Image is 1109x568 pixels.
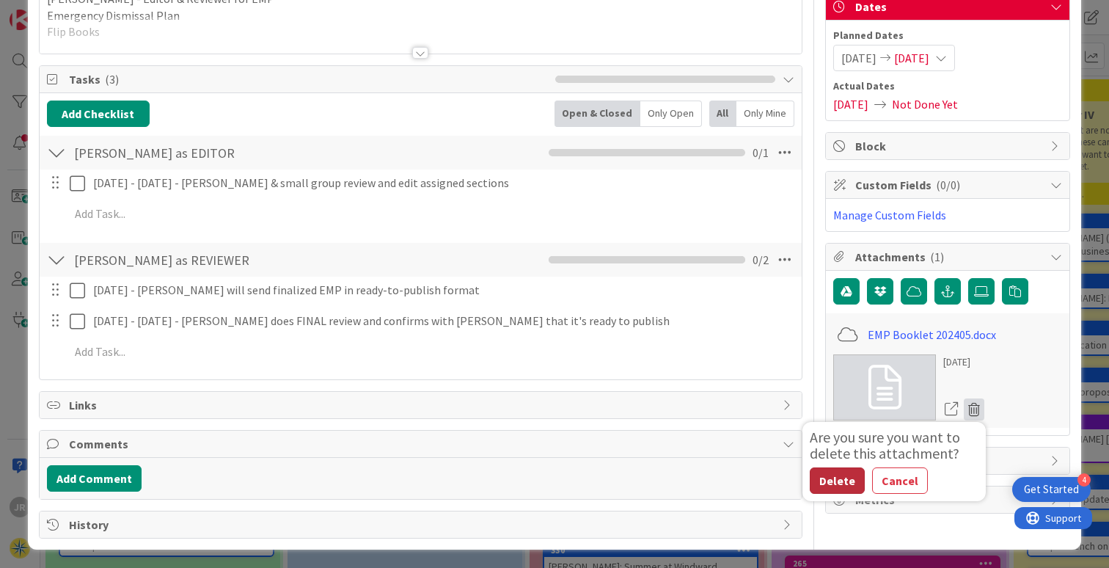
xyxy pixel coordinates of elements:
[47,101,150,127] button: Add Checklist
[872,467,928,494] button: Cancel
[93,313,791,329] p: [DATE] - [DATE] - [PERSON_NAME] does FINAL review and confirms with [PERSON_NAME] that it's ready...
[936,178,960,192] span: ( 0/0 )
[69,247,394,273] input: Add Checklist...
[841,49,876,67] span: [DATE]
[736,101,794,127] div: Only Mine
[753,144,769,161] span: 0 / 1
[753,251,769,269] span: 0 / 2
[855,248,1043,266] span: Attachments
[640,101,702,127] div: Only Open
[833,79,1062,94] span: Actual Dates
[1077,473,1091,487] div: 4
[892,95,958,113] span: Not Done Yet
[855,137,1043,155] span: Block
[31,2,67,20] span: Support
[1012,477,1091,502] div: Open Get Started checklist, remaining modules: 4
[943,354,986,370] div: [DATE]
[47,465,142,492] button: Add Comment
[855,176,1043,194] span: Custom Fields
[69,70,548,88] span: Tasks
[833,28,1062,43] span: Planned Dates
[810,467,865,494] button: Delete
[93,175,791,192] p: [DATE] - [DATE] - [PERSON_NAME] & small group review and edit assigned sections
[69,396,775,414] span: Links
[943,400,959,419] a: Open
[810,429,978,462] div: Are you sure you want to delete this attachment?
[105,72,119,87] span: ( 3 )
[1024,482,1079,497] div: Get Started
[69,516,775,534] span: History
[69,435,775,453] span: Comments
[894,49,929,67] span: [DATE]
[833,95,868,113] span: [DATE]
[709,101,736,127] div: All
[868,326,996,343] a: EMP Booklet 202405.docx
[69,139,394,166] input: Add Checklist...
[93,282,791,299] p: [DATE] - [PERSON_NAME] will send finalized EMP in ready-to-publish format
[930,250,944,264] span: ( 1 )
[554,101,640,127] div: Open & Closed
[833,208,946,222] a: Manage Custom Fields
[47,7,794,24] p: Emergency Dismissal Plan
